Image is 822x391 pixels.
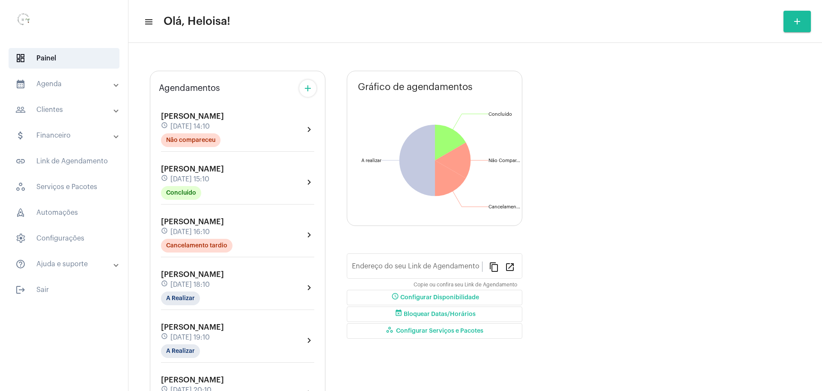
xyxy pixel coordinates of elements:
text: Não Compar... [488,158,520,163]
mat-icon: event_busy [393,309,404,319]
mat-icon: sidenav icon [15,79,26,89]
mat-icon: chevron_right [304,283,314,293]
text: Cancelamen... [488,205,520,209]
mat-panel-title: Financeiro [15,130,114,141]
span: [DATE] 16:10 [170,228,210,236]
span: Gráfico de agendamentos [358,82,473,92]
mat-chip: A Realizar [161,292,200,305]
mat-icon: content_copy [489,262,499,272]
mat-icon: sidenav icon [15,285,26,295]
mat-icon: chevron_right [304,124,314,135]
span: sidenav icon [15,233,26,244]
mat-panel-title: Agenda [15,79,114,89]
span: sidenav icon [15,182,26,192]
mat-expansion-panel-header: sidenav iconFinanceiro [5,125,128,146]
mat-icon: chevron_right [304,177,314,187]
img: 0d939d3e-dcd2-0964-4adc-7f8e0d1a206f.png [7,4,41,39]
button: Configurar Disponibilidade [347,290,522,305]
span: sidenav icon [15,53,26,63]
mat-expansion-panel-header: sidenav iconAgenda [5,74,128,94]
span: Agendamentos [159,84,220,93]
span: Configurar Serviços e Pacotes [386,328,483,334]
mat-icon: schedule [161,174,169,184]
span: Painel [9,48,119,69]
span: [PERSON_NAME] [161,376,224,384]
span: [DATE] 19:10 [170,334,210,341]
mat-chip: Cancelamento tardio [161,239,232,253]
mat-icon: sidenav icon [15,259,26,269]
span: Olá, Heloisa! [164,15,230,28]
span: [PERSON_NAME] [161,165,224,173]
mat-icon: chevron_right [304,230,314,240]
span: [DATE] 15:10 [170,175,209,183]
mat-icon: schedule [161,333,169,342]
span: [PERSON_NAME] [161,112,224,120]
span: sidenav icon [15,208,26,218]
input: Link [352,264,482,272]
span: [PERSON_NAME] [161,271,224,278]
span: Link de Agendamento [9,151,119,171]
span: Bloquear Datas/Horários [393,311,476,317]
span: Configurar Disponibilidade [390,295,479,301]
mat-chip: A Realizar [161,344,200,358]
span: [PERSON_NAME] [161,218,224,226]
mat-hint: Copie ou confira seu Link de Agendamento [414,282,517,288]
mat-icon: open_in_new [505,262,515,272]
span: Configurações [9,228,119,249]
mat-icon: add [303,83,313,93]
mat-icon: sidenav icon [15,130,26,141]
span: Automações [9,202,119,223]
mat-panel-title: Clientes [15,105,114,115]
span: [DATE] 18:10 [170,281,210,289]
span: Serviços e Pacotes [9,177,119,197]
mat-chip: Não compareceu [161,133,220,147]
mat-icon: schedule [390,292,400,303]
span: [DATE] 14:10 [170,123,210,130]
mat-icon: schedule [161,227,169,237]
mat-icon: workspaces_outlined [386,326,396,336]
mat-icon: sidenav icon [15,156,26,166]
mat-icon: schedule [161,280,169,289]
mat-icon: add [792,16,802,27]
mat-icon: schedule [161,122,169,131]
mat-icon: sidenav icon [144,17,152,27]
text: A realizar [361,158,381,163]
button: Bloquear Datas/Horários [347,307,522,322]
mat-panel-title: Ajuda e suporte [15,259,114,269]
mat-chip: Concluído [161,186,201,200]
button: Configurar Serviços e Pacotes [347,323,522,339]
span: [PERSON_NAME] [161,323,224,331]
mat-icon: chevron_right [304,335,314,346]
text: Concluído [488,112,512,117]
mat-expansion-panel-header: sidenav iconAjuda e suporte [5,254,128,274]
mat-expansion-panel-header: sidenav iconClientes [5,99,128,120]
span: Sair [9,280,119,300]
mat-icon: sidenav icon [15,105,26,115]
